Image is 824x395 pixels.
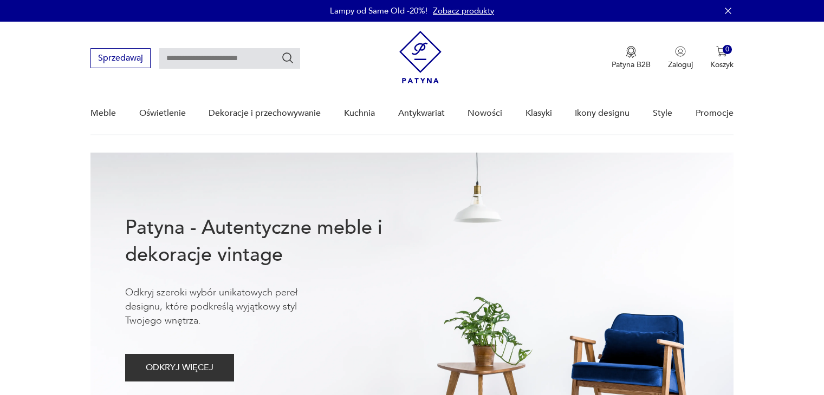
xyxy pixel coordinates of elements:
[575,93,630,134] a: Ikony designu
[90,55,151,63] a: Sprzedawaj
[344,93,375,134] a: Kuchnia
[468,93,502,134] a: Nowości
[330,5,427,16] p: Lampy od Same Old -20%!
[125,354,234,381] button: ODKRYJ WIĘCEJ
[281,51,294,64] button: Szukaj
[716,46,727,57] img: Ikona koszyka
[612,46,651,70] button: Patyna B2B
[433,5,494,16] a: Zobacz produkty
[399,31,442,83] img: Patyna - sklep z meblami i dekoracjami vintage
[139,93,186,134] a: Oświetlenie
[710,46,734,70] button: 0Koszyk
[398,93,445,134] a: Antykwariat
[525,93,552,134] a: Klasyki
[653,93,672,134] a: Style
[675,46,686,57] img: Ikonka użytkownika
[710,60,734,70] p: Koszyk
[125,365,234,372] a: ODKRYJ WIĘCEJ
[125,214,418,268] h1: Patyna - Autentyczne meble i dekoracje vintage
[668,46,693,70] button: Zaloguj
[723,45,732,54] div: 0
[90,48,151,68] button: Sprzedawaj
[209,93,321,134] a: Dekoracje i przechowywanie
[612,46,651,70] a: Ikona medaluPatyna B2B
[90,93,116,134] a: Meble
[125,286,331,328] p: Odkryj szeroki wybór unikatowych pereł designu, które podkreślą wyjątkowy styl Twojego wnętrza.
[612,60,651,70] p: Patyna B2B
[668,60,693,70] p: Zaloguj
[696,93,734,134] a: Promocje
[626,46,637,58] img: Ikona medalu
